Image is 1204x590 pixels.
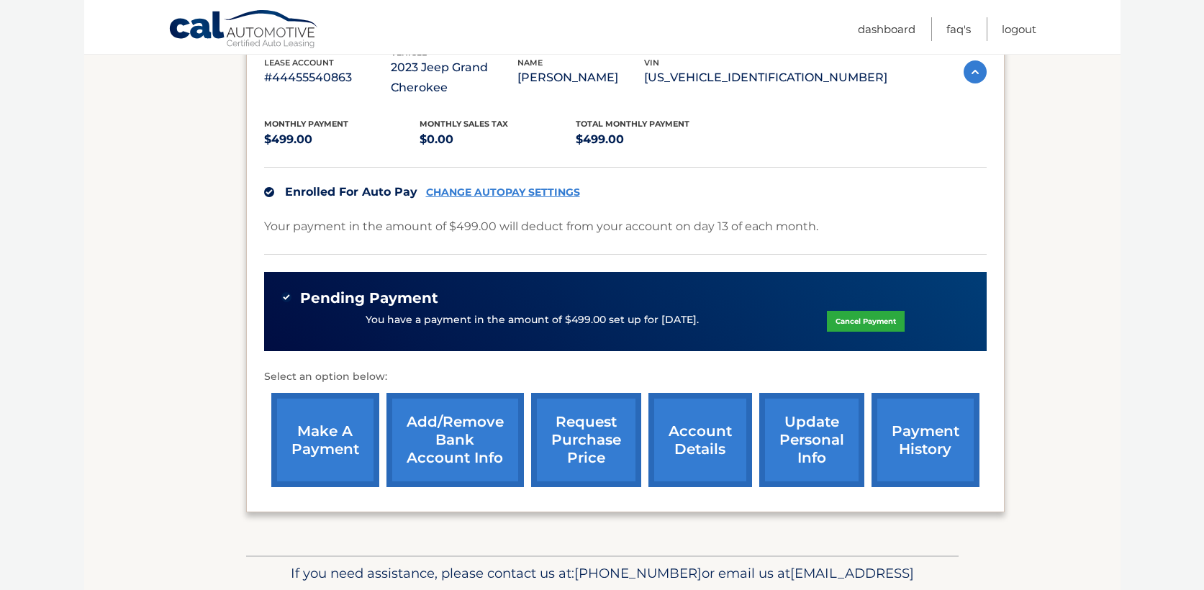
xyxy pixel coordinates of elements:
a: make a payment [271,393,379,487]
span: vin [644,58,659,68]
a: Logout [1002,17,1036,41]
p: #44455540863 [264,68,391,88]
a: FAQ's [946,17,971,41]
img: accordion-active.svg [964,60,987,83]
p: [US_VEHICLE_IDENTIFICATION_NUMBER] [644,68,887,88]
p: 2023 Jeep Grand Cherokee [391,58,517,98]
a: Add/Remove bank account info [386,393,524,487]
span: lease account [264,58,334,68]
a: account details [648,393,752,487]
img: check.svg [264,187,274,197]
img: check-green.svg [281,292,291,302]
a: Cancel Payment [827,311,905,332]
a: Dashboard [858,17,915,41]
a: Cal Automotive [168,9,320,51]
p: Your payment in the amount of $499.00 will deduct from your account on day 13 of each month. [264,217,818,237]
a: update personal info [759,393,864,487]
p: You have a payment in the amount of $499.00 set up for [DATE]. [366,312,699,328]
span: Pending Payment [300,289,438,307]
p: Select an option below: [264,368,987,386]
a: payment history [872,393,979,487]
p: $0.00 [420,130,576,150]
span: Monthly Payment [264,119,348,129]
span: Monthly sales Tax [420,119,508,129]
span: Enrolled For Auto Pay [285,185,417,199]
span: [PHONE_NUMBER] [574,565,702,581]
p: [PERSON_NAME] [517,68,644,88]
span: name [517,58,543,68]
a: CHANGE AUTOPAY SETTINGS [426,186,580,199]
p: $499.00 [576,130,732,150]
p: $499.00 [264,130,420,150]
a: request purchase price [531,393,641,487]
span: Total Monthly Payment [576,119,689,129]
